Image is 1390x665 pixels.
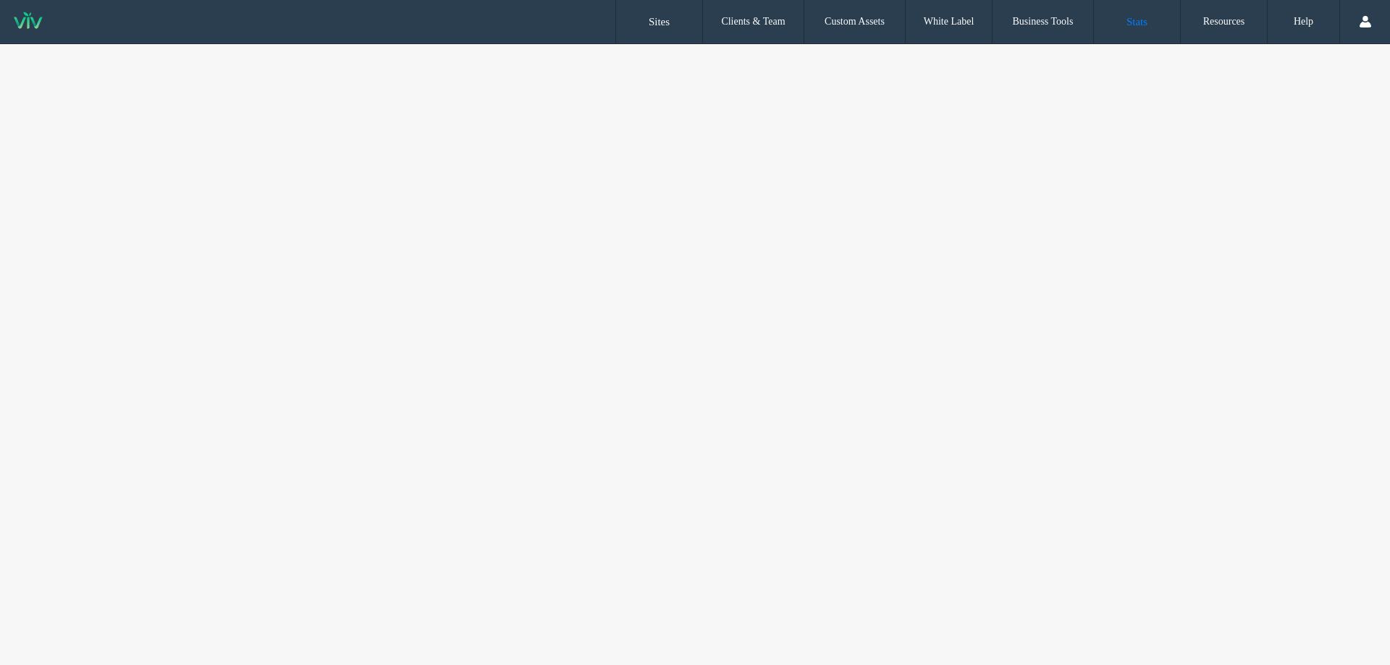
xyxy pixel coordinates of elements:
label: Stats [1126,16,1147,28]
label: Help [1294,16,1313,27]
label: Custom Assets [825,16,885,27]
label: Resources [1203,16,1245,27]
label: Clients & Team [721,16,785,27]
label: White Label [924,16,974,27]
label: Sites [649,16,670,28]
label: Business Tools [1013,16,1074,27]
